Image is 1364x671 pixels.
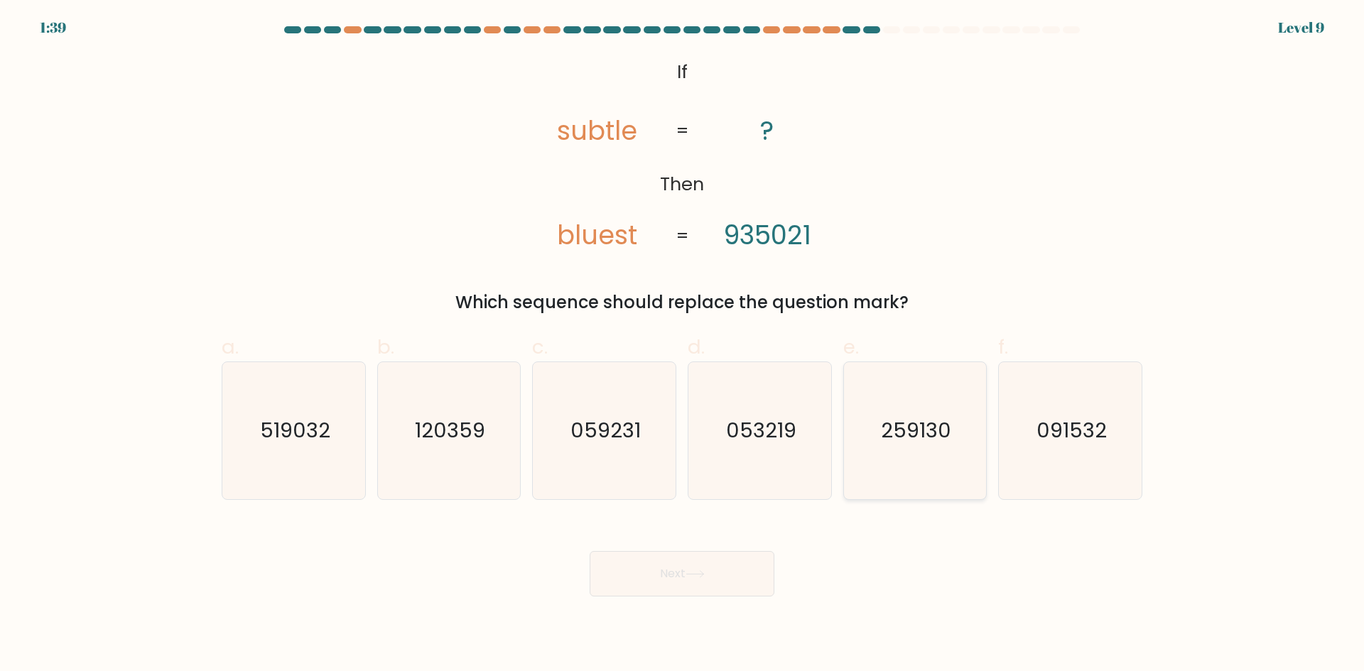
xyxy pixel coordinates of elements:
span: e. [843,333,859,361]
text: 053219 [726,416,796,444]
span: c. [532,333,548,361]
svg: @import url('[URL][DOMAIN_NAME]); [519,54,845,256]
text: 091532 [1036,416,1107,444]
tspan: Then [660,172,704,197]
tspan: = [676,223,689,249]
div: Which sequence should replace the question mark? [230,290,1134,315]
tspan: 935021 [723,217,811,253]
text: 259130 [881,416,951,444]
text: 519032 [260,416,330,444]
tspan: = [676,119,689,144]
tspan: If [677,59,688,84]
tspan: bluest [557,217,637,253]
span: d. [688,333,705,361]
div: Level 9 [1278,17,1324,38]
text: 059231 [570,416,641,444]
span: b. [377,333,394,361]
div: 1:39 [40,17,66,38]
tspan: subtle [557,112,637,149]
span: a. [222,333,239,361]
tspan: ? [760,112,774,149]
text: 120359 [415,416,485,444]
span: f. [998,333,1008,361]
button: Next [590,551,774,596]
